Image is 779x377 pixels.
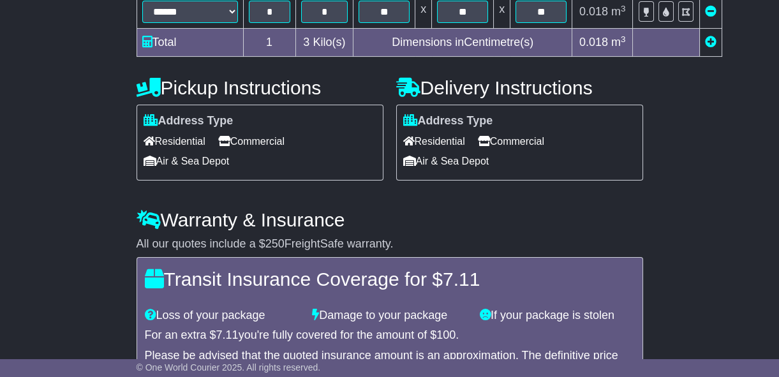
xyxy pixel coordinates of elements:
a: Remove this item [705,5,716,18]
span: Air & Sea Depot [144,151,230,171]
span: m [611,5,626,18]
label: Address Type [403,114,493,128]
span: Air & Sea Depot [403,151,489,171]
span: 7.11 [443,269,480,290]
span: Residential [403,131,465,151]
span: 250 [265,237,285,250]
div: If your package is stolen [473,309,641,323]
span: 100 [436,329,456,341]
h4: Warranty & Insurance [137,209,643,230]
span: 7.11 [216,329,239,341]
div: All our quotes include a $ FreightSafe warranty. [137,237,643,251]
sup: 3 [621,4,626,13]
td: Total [137,29,243,57]
h4: Pickup Instructions [137,77,383,98]
h4: Transit Insurance Coverage for $ [145,269,635,290]
a: Add new item [705,36,716,48]
td: Kilo(s) [295,29,353,57]
span: © One World Courier 2025. All rights reserved. [137,362,321,373]
div: Damage to your package [306,309,473,323]
div: Please be advised that the quoted insurance amount is an approximation. The definitive price will... [145,349,635,376]
span: Commercial [218,131,285,151]
label: Address Type [144,114,234,128]
span: Commercial [478,131,544,151]
span: m [611,36,626,48]
span: Residential [144,131,205,151]
div: For an extra $ you're fully covered for the amount of $ . [145,329,635,343]
span: 0.018 [579,36,608,48]
td: Dimensions in Centimetre(s) [353,29,572,57]
span: 3 [303,36,309,48]
h4: Delivery Instructions [396,77,643,98]
td: 1 [243,29,295,57]
sup: 3 [621,34,626,44]
div: Loss of your package [138,309,306,323]
span: 0.018 [579,5,608,18]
